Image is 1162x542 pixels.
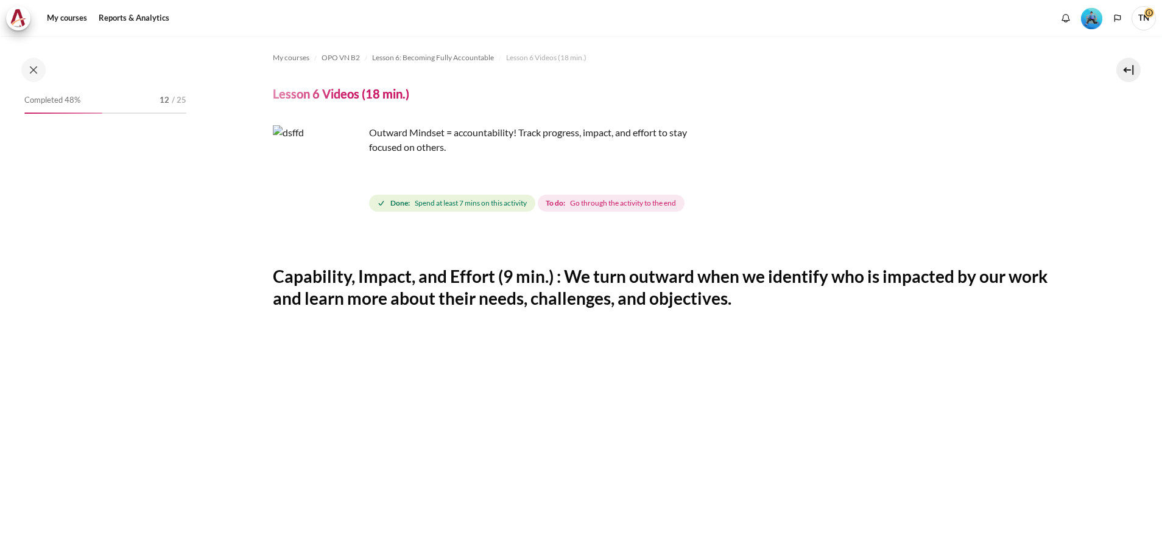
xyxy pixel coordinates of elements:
[546,198,565,209] strong: To do:
[1132,6,1156,30] a: User menu
[372,50,494,65] a: Lesson 6: Becoming Fully Accountable
[24,113,102,114] div: 48%
[160,94,169,106] span: 12
[1108,9,1127,27] button: Languages
[372,52,494,63] span: Lesson 6: Becoming Fully Accountable
[273,125,364,217] img: dsffd
[273,125,699,155] p: Outward Mindset = accountability! Track progress, impact, and effort to stay focused on others.
[369,192,687,214] div: Completion requirements for Lesson 6 Videos (18 min.)
[94,6,174,30] a: Reports & Analytics
[506,50,586,65] a: Lesson 6 Videos (18 min.)
[415,198,527,209] span: Spend at least 7 mins on this activity
[390,198,410,209] strong: Done:
[1081,7,1102,29] div: Level #3
[1057,9,1075,27] div: Show notification window with no new notifications
[273,52,309,63] span: My courses
[322,50,360,65] a: OPO VN B2
[10,9,27,27] img: Architeck
[1132,6,1156,30] span: TN
[172,94,186,106] span: / 25
[273,50,309,65] a: My courses
[322,52,360,63] span: OPO VN B2
[43,6,91,30] a: My courses
[6,6,37,30] a: Architeck Architeck
[273,48,1076,68] nav: Navigation bar
[570,198,676,209] span: Go through the activity to the end
[273,86,409,102] h4: Lesson 6 Videos (18 min.)
[273,265,1076,310] h2: Capability, Impact, and Effort (9 min.) : We turn outward when we identify who is impacted by our...
[1081,8,1102,29] img: Level #3
[24,94,80,106] span: Completed 48%
[1076,7,1107,29] a: Level #3
[506,52,586,63] span: Lesson 6 Videos (18 min.)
